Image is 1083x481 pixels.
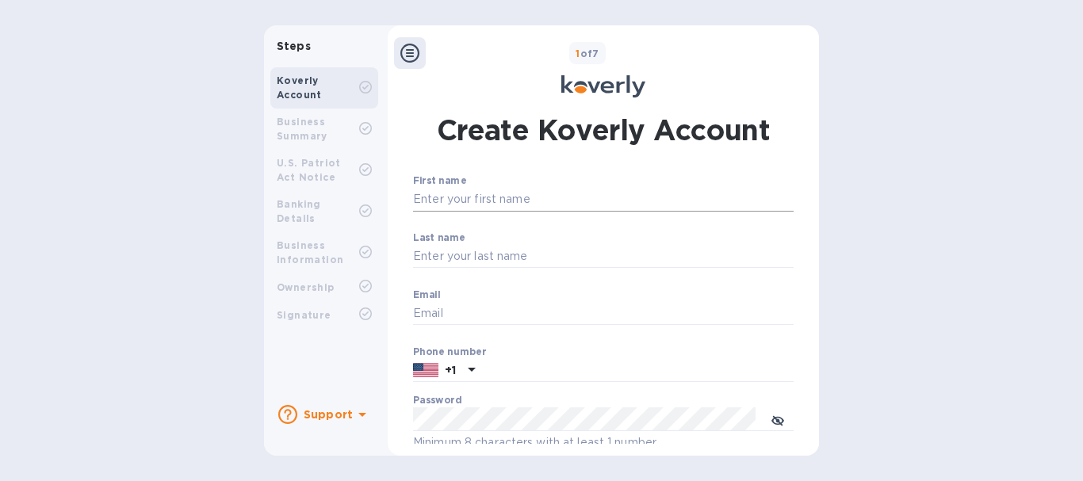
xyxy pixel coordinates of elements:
label: Last name [413,233,465,242]
p: Minimum 8 characters with at least 1 number [413,433,794,452]
b: Signature [277,309,331,321]
b: Business Summary [277,116,327,142]
b: of 7 [576,48,599,59]
input: Enter your last name [413,245,794,269]
b: Support [304,408,353,421]
label: Phone number [413,347,486,357]
label: First name [413,177,466,186]
b: U.S. Patriot Act Notice [277,157,341,183]
p: +1 [445,362,456,378]
button: toggle password visibility [762,403,794,435]
span: 1 [576,48,580,59]
b: Banking Details [277,198,321,224]
input: Enter your first name [413,188,794,212]
b: Business Information [277,239,343,265]
h1: Create Koverly Account [437,110,771,150]
label: Password [413,396,461,406]
input: Email [413,302,794,326]
img: US [413,361,438,379]
label: Email [413,290,441,300]
b: Steps [277,40,311,52]
b: Koverly Account [277,74,322,101]
b: Ownership [277,281,335,293]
